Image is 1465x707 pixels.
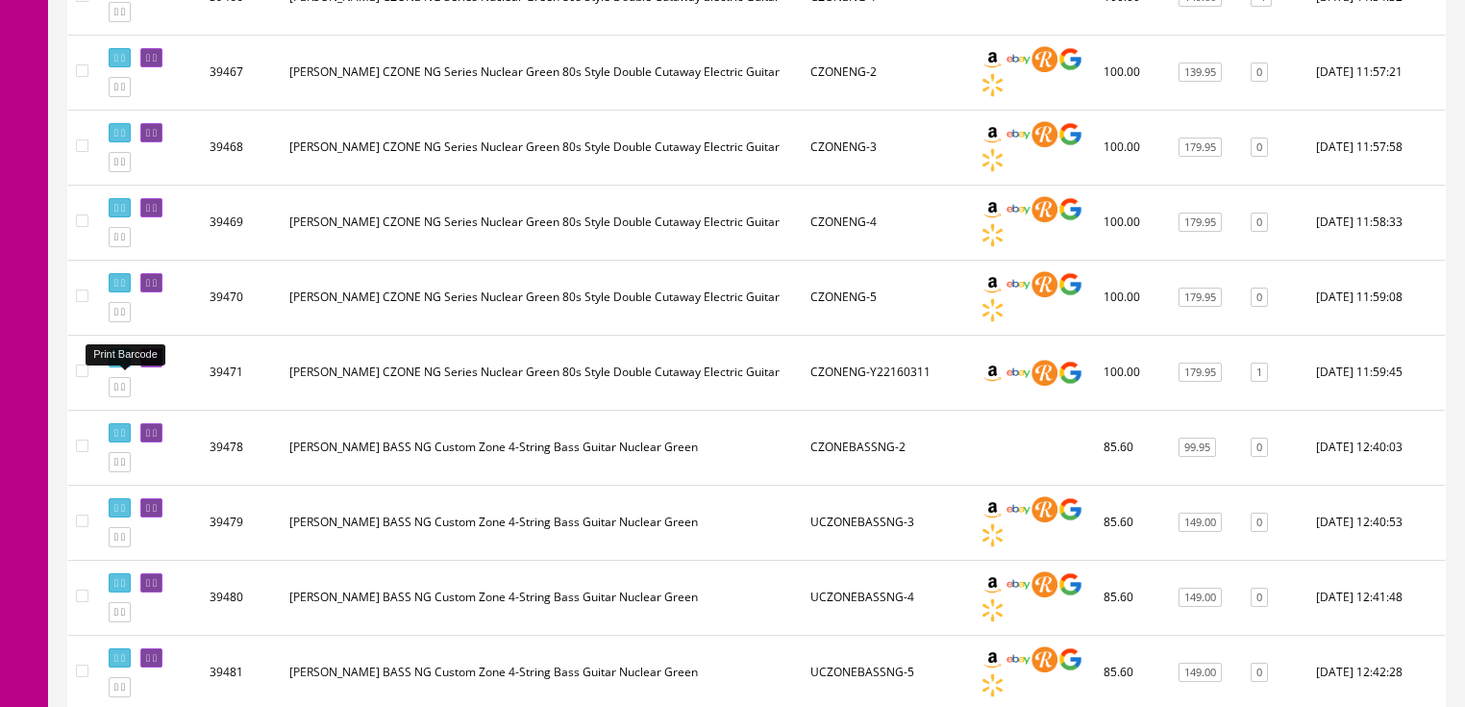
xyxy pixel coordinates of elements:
img: amazon [980,271,1006,297]
img: google_shopping [1057,46,1083,72]
img: amazon [980,121,1006,147]
td: 39480 [202,560,282,635]
td: 100.00 [1096,35,1166,110]
td: 2024-08-01 11:59:08 [1308,260,1445,335]
td: UCZONEBASSNG-4 [803,560,972,635]
a: 0 [1251,588,1268,608]
td: 85.60 [1096,560,1166,635]
a: 0 [1251,438,1268,458]
a: 179.95 [1179,363,1222,383]
img: ebay [1006,271,1031,297]
img: reverb [1031,46,1057,72]
img: ebay [1006,360,1031,386]
img: reverb [1031,496,1057,522]
a: 1 [1251,363,1268,383]
a: 0 [1251,63,1268,83]
a: 0 [1251,513,1268,533]
td: Dean CZONE BASS NG Custom Zone 4-String Bass Guitar Nuclear Green [282,560,803,635]
img: ebay [1006,121,1031,147]
img: reverb [1031,271,1057,297]
img: ebay [1006,196,1031,222]
img: walmart [980,147,1006,173]
img: amazon [980,46,1006,72]
img: reverb [1031,646,1057,672]
img: ebay [1006,46,1031,72]
a: 0 [1251,663,1268,683]
td: Dean CZONE NG Series Nuclear Green 80s Style Double Cutaway Electric Guitar [282,110,803,185]
div: Print Barcode [86,344,165,365]
td: 2024-08-01 11:57:58 [1308,110,1445,185]
td: Dean CZONE NG Series Nuclear Green 80s Style Double Cutaway Electric Guitar [282,185,803,260]
img: walmart [980,222,1006,248]
img: google_shopping [1057,121,1083,147]
a: 179.95 [1179,288,1222,308]
img: google_shopping [1057,571,1083,597]
img: amazon [980,646,1006,672]
a: 179.95 [1179,213,1222,233]
td: UCZONEBASSNG-3 [803,485,972,560]
a: 0 [1251,138,1268,158]
img: google_shopping [1057,196,1083,222]
img: walmart [980,672,1006,698]
a: 0 [1251,213,1268,233]
a: 149.00 [1179,663,1222,683]
td: CZONENG-5 [803,260,972,335]
img: google_shopping [1057,496,1083,522]
td: 2024-08-01 11:59:45 [1308,335,1445,410]
img: ebay [1006,571,1031,597]
td: 2024-08-01 11:57:21 [1308,35,1445,110]
img: reverb [1031,121,1057,147]
img: ebay [1006,646,1031,672]
a: 179.95 [1179,138,1222,158]
img: reverb [1031,196,1057,222]
td: Dean CZONE NG Series Nuclear Green 80s Style Double Cutaway Electric Guitar [282,35,803,110]
td: 100.00 [1096,110,1166,185]
td: 39467 [202,35,282,110]
img: google_shopping [1057,646,1083,672]
a: 99.95 [1179,438,1216,458]
td: 39478 [202,410,282,485]
img: amazon [980,496,1006,522]
img: google_shopping [1057,271,1083,297]
img: reverb [1031,571,1057,597]
a: 149.00 [1179,513,1222,533]
td: 39470 [202,260,282,335]
td: Dean CZONE BASS NG Custom Zone 4-String Bass Guitar Nuclear Green [282,410,803,485]
td: 39471 [202,335,282,410]
img: amazon [980,571,1006,597]
td: 2024-08-01 12:41:48 [1308,560,1445,635]
img: walmart [980,72,1006,98]
a: 139.95 [1179,63,1222,83]
td: 85.60 [1096,410,1166,485]
td: Dean CZONE NG Series Nuclear Green 80s Style Double Cutaway Electric Guitar [282,260,803,335]
td: 100.00 [1096,335,1166,410]
img: ebay [1006,496,1031,522]
td: 100.00 [1096,185,1166,260]
td: 2024-08-01 11:58:33 [1308,185,1445,260]
td: 39468 [202,110,282,185]
td: 100.00 [1096,260,1166,335]
td: CZONENG-3 [803,110,972,185]
td: 39469 [202,185,282,260]
a: 149.00 [1179,588,1222,608]
td: CZONENG-Y22160311 [803,335,972,410]
td: 2024-08-01 12:40:03 [1308,410,1445,485]
td: Dean CZONE BASS NG Custom Zone 4-String Bass Guitar Nuclear Green [282,485,803,560]
td: Dean CZONE NG Series Nuclear Green 80s Style Double Cutaway Electric Guitar [282,335,803,410]
img: amazon [980,196,1006,222]
img: reverb [1031,360,1057,386]
img: walmart [980,597,1006,623]
img: amazon [980,360,1006,386]
td: CZONENG-2 [803,35,972,110]
td: CZONENG-4 [803,185,972,260]
img: walmart [980,522,1006,548]
img: google_shopping [1057,360,1083,386]
a: 0 [1251,288,1268,308]
td: 85.60 [1096,485,1166,560]
td: 39479 [202,485,282,560]
td: 2024-08-01 12:40:53 [1308,485,1445,560]
td: CZONEBASSNG-2 [803,410,972,485]
img: walmart [980,297,1006,323]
